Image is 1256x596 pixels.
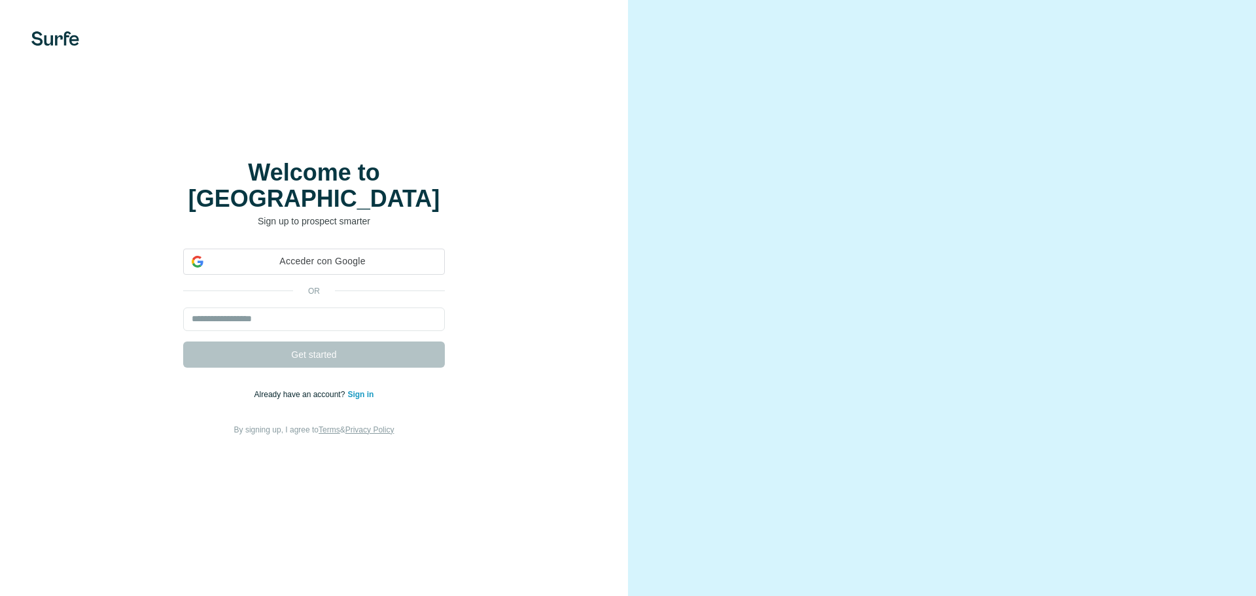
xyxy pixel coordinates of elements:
div: Acceder con Google [183,249,445,275]
a: Sign in [347,390,374,399]
p: or [293,285,335,297]
span: By signing up, I agree to & [234,425,394,434]
span: Already have an account? [254,390,348,399]
a: Terms [319,425,340,434]
img: Surfe's logo [31,31,79,46]
p: Sign up to prospect smarter [183,215,445,228]
h1: Welcome to [GEOGRAPHIC_DATA] [183,160,445,212]
a: Privacy Policy [345,425,394,434]
span: Acceder con Google [209,254,436,268]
